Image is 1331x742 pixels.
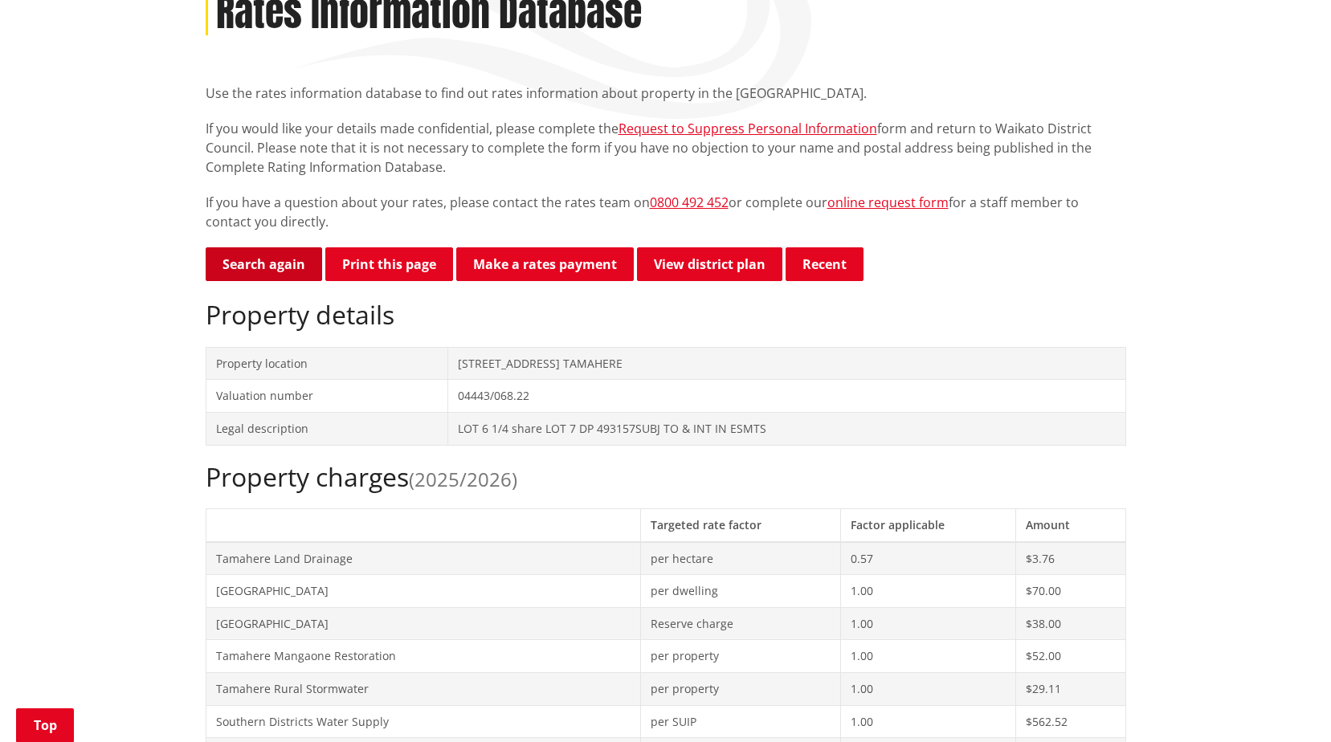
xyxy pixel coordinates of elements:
th: Factor applicable [841,508,1016,541]
td: 0.57 [841,542,1016,575]
button: Print this page [325,247,453,281]
td: Valuation number [206,380,447,413]
a: Search again [206,247,322,281]
a: online request form [827,194,949,211]
td: per SUIP [640,705,841,738]
td: 1.00 [841,640,1016,673]
p: Use the rates information database to find out rates information about property in the [GEOGRAPHI... [206,84,1126,103]
td: $29.11 [1016,672,1125,705]
th: Amount [1016,508,1125,541]
td: Southern Districts Water Supply [206,705,640,738]
h2: Property details [206,300,1126,330]
td: 1.00 [841,672,1016,705]
button: Recent [786,247,864,281]
td: Reserve charge [640,607,841,640]
th: Targeted rate factor [640,508,841,541]
p: If you have a question about your rates, please contact the rates team on or complete our for a s... [206,193,1126,231]
td: per dwelling [640,575,841,608]
td: 1.00 [841,575,1016,608]
td: per property [640,640,841,673]
td: [STREET_ADDRESS] TAMAHERE [447,347,1125,380]
td: per property [640,672,841,705]
td: LOT 6 1/4 share LOT 7 DP 493157SUBJ TO & INT IN ESMTS [447,412,1125,445]
td: Tamahere Mangaone Restoration [206,640,640,673]
td: Tamahere Rural Stormwater [206,672,640,705]
td: $52.00 [1016,640,1125,673]
a: Request to Suppress Personal Information [619,120,877,137]
td: $38.00 [1016,607,1125,640]
iframe: Messenger Launcher [1257,675,1315,732]
td: per hectare [640,542,841,575]
td: 04443/068.22 [447,380,1125,413]
p: If you would like your details made confidential, please complete the form and return to Waikato ... [206,119,1126,177]
td: $3.76 [1016,542,1125,575]
td: [GEOGRAPHIC_DATA] [206,607,640,640]
td: 1.00 [841,705,1016,738]
td: $562.52 [1016,705,1125,738]
h2: Property charges [206,462,1126,492]
a: 0800 492 452 [650,194,729,211]
a: Top [16,708,74,742]
td: 1.00 [841,607,1016,640]
a: Make a rates payment [456,247,634,281]
td: [GEOGRAPHIC_DATA] [206,575,640,608]
td: Tamahere Land Drainage [206,542,640,575]
span: (2025/2026) [409,466,517,492]
a: View district plan [637,247,782,281]
td: Legal description [206,412,447,445]
td: $70.00 [1016,575,1125,608]
td: Property location [206,347,447,380]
